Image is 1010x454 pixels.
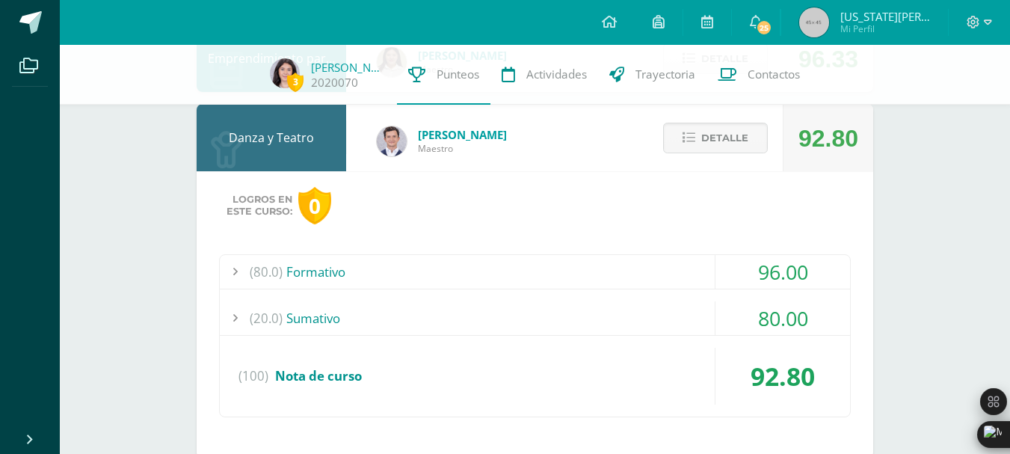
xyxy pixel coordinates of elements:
a: [PERSON_NAME] [311,60,386,75]
span: Detalle [701,124,748,152]
span: Mi Perfil [840,22,930,35]
img: 74b693ae528abe3e0f019ca1ca4ba6b1.png [270,58,300,88]
div: 0 [298,187,331,225]
div: 80.00 [715,301,850,335]
span: Actividades [526,67,587,82]
span: Nota de curso [275,367,362,384]
span: 3 [287,73,304,91]
button: Detalle [663,123,768,153]
span: (20.0) [250,301,283,335]
span: Contactos [748,67,800,82]
div: 92.80 [798,105,858,172]
span: (80.0) [250,255,283,289]
span: Punteos [437,67,479,82]
img: 70c0459bcb81c7dac88d1d439de9cb3a.png [377,126,407,156]
a: Actividades [490,45,598,105]
div: 96.00 [715,255,850,289]
div: Formativo [220,255,850,289]
a: Trayectoria [598,45,706,105]
span: [US_STATE][PERSON_NAME] [840,9,930,24]
img: 45x45 [799,7,829,37]
div: Sumativo [220,301,850,335]
a: 2020070 [311,75,358,91]
span: 25 [756,19,772,36]
div: 92.80 [715,348,850,405]
div: Danza y Teatro [197,104,346,171]
span: (100) [238,348,268,405]
a: Punteos [397,45,490,105]
a: Contactos [706,45,811,105]
span: Maestro [418,142,507,155]
span: Trayectoria [635,67,695,82]
span: Logros en este curso: [227,194,292,218]
span: [PERSON_NAME] [418,127,507,142]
